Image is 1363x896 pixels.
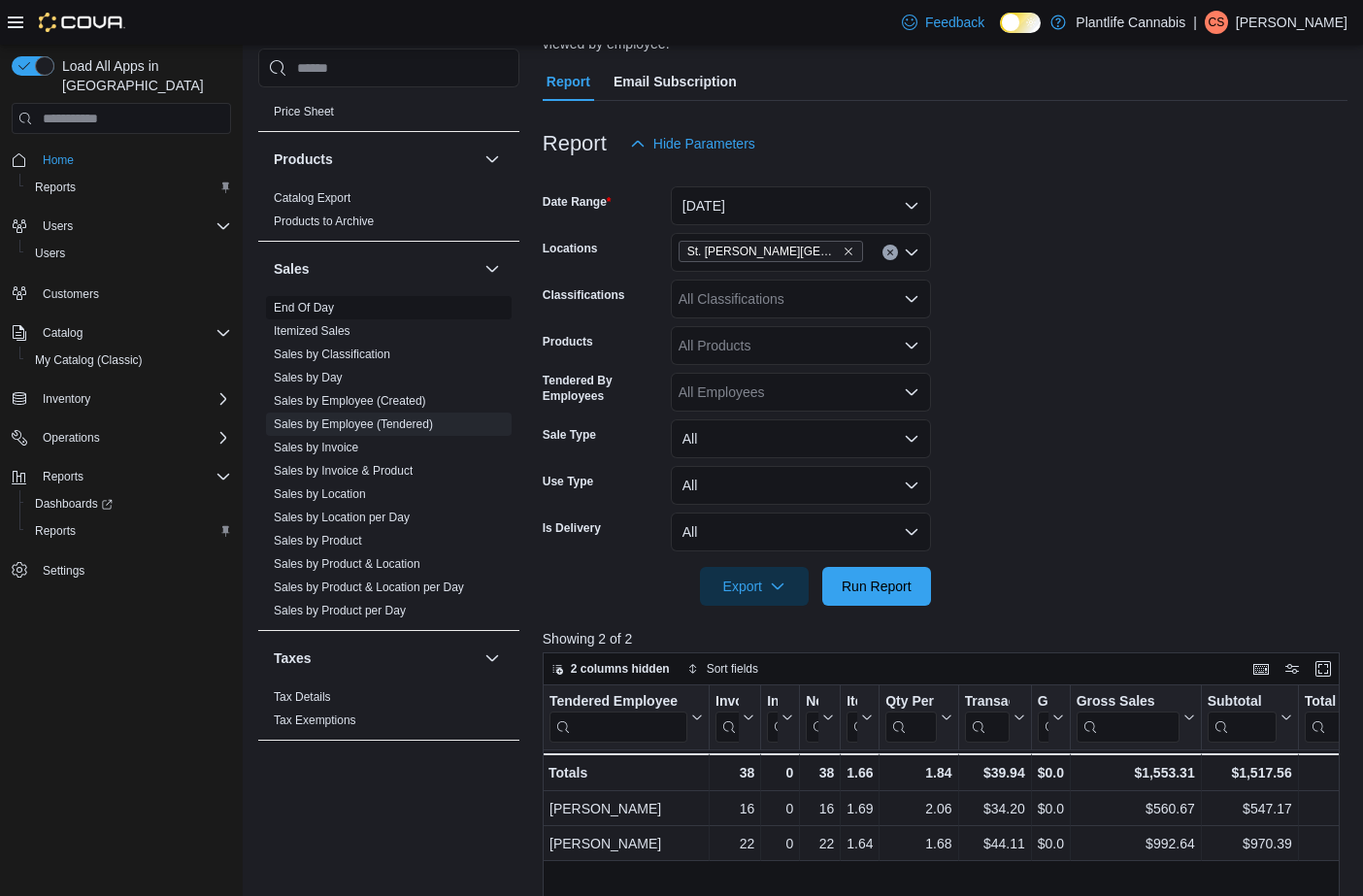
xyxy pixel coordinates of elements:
[274,511,410,524] a: Sales by Location per Day
[27,176,231,199] span: Reports
[543,474,593,489] label: Use Type
[1208,832,1292,855] div: $970.39
[544,657,678,680] button: 2 columns hidden
[35,465,91,488] button: Reports
[925,13,984,32] span: Feedback
[847,832,873,855] div: 1.64
[549,693,687,712] div: Tendered Employee
[35,215,81,238] button: Users
[35,523,76,539] span: Reports
[767,832,793,855] div: 0
[806,761,834,784] div: 38
[274,713,356,727] a: Tax Exemptions
[1208,797,1292,820] div: $547.17
[274,104,334,119] span: Price Sheet
[843,246,854,257] button: Remove St. Albert - Jensen Lakes from selection in this group
[1076,693,1179,743] div: Gross Sales
[274,149,333,169] h3: Products
[614,62,737,101] span: Email Subscription
[274,441,358,454] a: Sales by Invoice
[806,693,818,743] div: Net Sold
[885,797,951,820] div: 2.06
[19,517,239,545] button: Reports
[274,464,413,478] a: Sales by Invoice & Product
[35,352,143,368] span: My Catalog (Classic)
[767,797,793,820] div: 0
[671,186,931,225] button: [DATE]
[274,417,433,431] a: Sales by Employee (Tendered)
[767,693,793,743] button: Invoices Ref
[715,693,754,743] button: Invoices Sold
[274,416,433,432] span: Sales by Employee (Tendered)
[1077,797,1195,820] div: $560.67
[547,62,590,101] span: Report
[1280,657,1304,680] button: Display options
[847,693,873,743] button: Items Per Transaction
[274,324,350,338] a: Itemized Sales
[767,761,793,784] div: 0
[671,419,931,458] button: All
[885,832,951,855] div: 1.68
[842,577,912,596] span: Run Report
[806,797,834,820] div: 16
[4,424,239,451] button: Operations
[35,321,231,345] span: Catalog
[43,218,73,234] span: Users
[1205,11,1228,34] div: Charlotte Soukeroff
[274,713,356,728] span: Tax Exemptions
[4,146,239,174] button: Home
[806,832,834,855] div: 22
[35,215,231,238] span: Users
[35,246,65,261] span: Users
[1076,11,1185,34] p: Plantlife Cannabis
[35,282,107,306] a: Customers
[543,241,598,256] label: Locations
[274,463,413,479] span: Sales by Invoice & Product
[27,176,83,199] a: Reports
[27,242,73,265] a: Users
[847,693,857,712] div: Items Per Transaction
[35,180,76,195] span: Reports
[43,563,84,579] span: Settings
[43,430,100,446] span: Operations
[1077,832,1195,855] div: $992.64
[19,347,239,374] button: My Catalog (Classic)
[715,761,754,784] div: 38
[274,259,477,279] button: Sales
[274,510,410,525] span: Sales by Location per Day
[847,693,857,743] div: Items Per Transaction
[806,693,818,712] div: Net Sold
[274,348,390,361] a: Sales by Classification
[885,693,951,743] button: Qty Per Transaction
[274,580,464,595] span: Sales by Product & Location per Day
[964,693,1009,712] div: Transaction Average
[274,440,358,455] span: Sales by Invoice
[904,338,919,353] button: Open list of options
[904,291,919,307] button: Open list of options
[680,657,766,680] button: Sort fields
[679,241,863,262] span: St. Albert - Jensen Lakes
[904,384,919,400] button: Open list of options
[715,693,739,712] div: Invoices Sold
[549,693,687,743] div: Tendered Employee
[35,281,231,305] span: Customers
[274,323,350,339] span: Itemized Sales
[35,558,231,582] span: Settings
[274,648,312,668] h3: Taxes
[549,761,703,784] div: Totals
[4,213,239,240] button: Users
[258,186,519,241] div: Products
[882,245,898,260] button: Clear input
[35,559,92,582] a: Settings
[543,334,593,349] label: Products
[964,797,1024,820] div: $34.20
[274,533,362,548] span: Sales by Product
[4,385,239,413] button: Inventory
[54,56,231,95] span: Load All Apps in [GEOGRAPHIC_DATA]
[481,148,504,171] button: Products
[39,13,125,32] img: Cova
[12,138,231,635] nav: Complex example
[19,490,239,517] a: Dashboards
[4,319,239,347] button: Catalog
[687,242,839,261] span: St. [PERSON_NAME][GEOGRAPHIC_DATA]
